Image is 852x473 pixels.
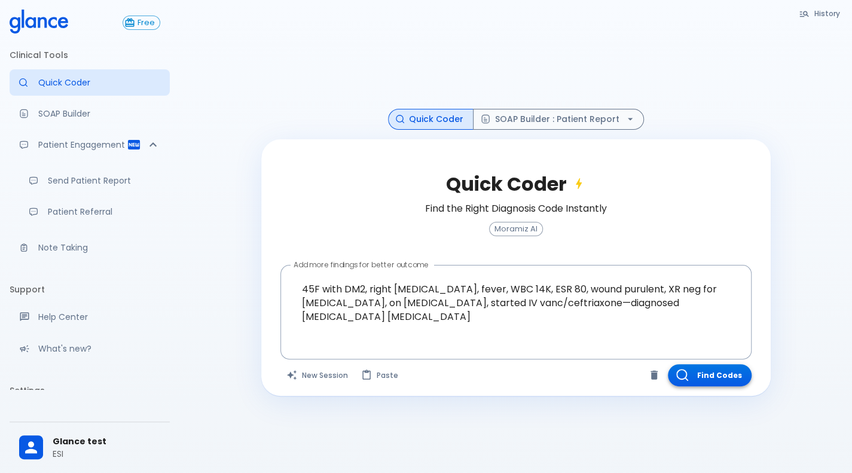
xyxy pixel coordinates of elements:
[10,275,170,304] li: Support
[280,364,355,386] button: Clears all inputs and results.
[10,41,170,69] li: Clinical Tools
[446,173,586,196] h2: Quick Coder
[425,200,607,217] h6: Find the Right Diagnosis Code Instantly
[123,16,170,30] a: Click to view or change your subscription
[355,364,405,386] button: Paste from clipboard
[645,366,663,384] button: Clear
[473,109,644,130] button: SOAP Builder : Patient Report
[10,234,170,261] a: Advanced note-taking
[19,167,170,194] a: Send a patient summary
[10,100,170,127] a: Docugen: Compose a clinical documentation in seconds
[38,311,160,323] p: Help Center
[10,132,170,158] div: Patient Reports & Referrals
[123,16,160,30] button: Free
[10,376,170,405] li: Settings
[793,5,847,22] button: History
[10,335,170,362] div: Recent updates and feature releases
[38,139,127,151] p: Patient Engagement
[668,364,752,386] button: Find Codes
[38,77,160,89] p: Quick Coder
[133,19,160,28] span: Free
[388,109,474,130] button: Quick Coder
[10,304,170,330] a: Get help from our support team
[48,175,160,187] p: Send Patient Report
[38,242,160,254] p: Note Taking
[10,69,170,96] a: Moramiz: Find ICD10AM codes instantly
[38,343,160,355] p: What's new?
[53,448,160,460] p: ESI
[19,199,170,225] a: Receive patient referrals
[48,206,160,218] p: Patient Referral
[38,108,160,120] p: SOAP Builder
[53,435,160,448] span: Glance test
[289,270,743,335] textarea: 45F with DM2, right [MEDICAL_DATA], fever, WBC 14K, ESR 80, wound purulent, XR neg for [MEDICAL_D...
[10,427,170,468] div: Glance testESI
[490,225,542,234] span: Moramiz AI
